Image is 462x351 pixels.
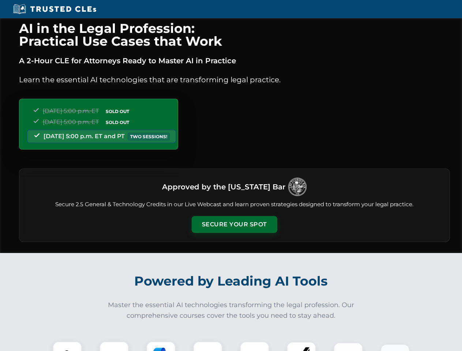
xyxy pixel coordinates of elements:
p: Learn the essential AI technologies that are transforming legal practice. [19,74,450,86]
button: Secure Your Spot [192,216,277,233]
h1: AI in the Legal Profession: Practical Use Cases that Work [19,22,450,48]
img: Logo [288,178,307,196]
p: Master the essential AI technologies transforming the legal profession. Our comprehensive courses... [103,300,359,321]
span: [DATE] 5:00 p.m. ET [43,107,99,114]
span: SOLD OUT [103,107,132,115]
img: Trusted CLEs [11,4,98,15]
p: Secure 2.5 General & Technology Credits in our Live Webcast and learn proven strategies designed ... [28,200,441,209]
span: [DATE] 5:00 p.m. ET [43,118,99,125]
p: A 2-Hour CLE for Attorneys Ready to Master AI in Practice [19,55,450,67]
h2: Powered by Leading AI Tools [29,268,434,294]
span: SOLD OUT [103,118,132,126]
h3: Approved by the [US_STATE] Bar [162,180,285,193]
